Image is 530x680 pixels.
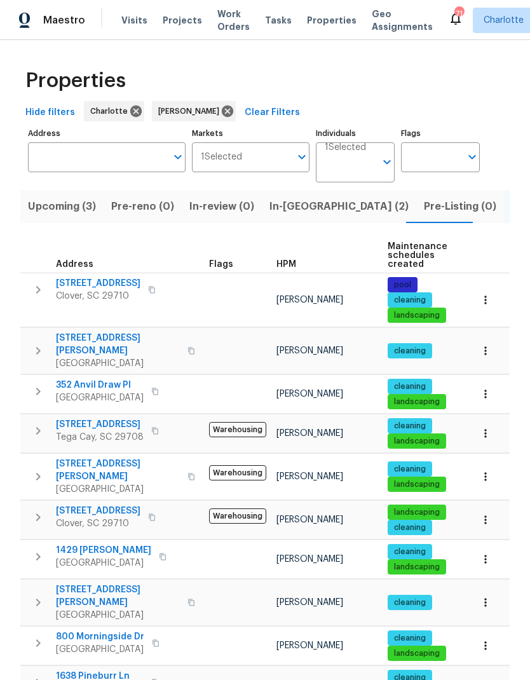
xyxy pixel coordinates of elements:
span: HPM [276,260,296,269]
span: 800 Morningside Dr [56,630,144,643]
label: Address [28,130,186,137]
span: [PERSON_NAME] [158,105,224,118]
span: cleaning [389,381,431,392]
span: landscaping [389,397,445,407]
div: [PERSON_NAME] [152,101,236,121]
button: Open [293,148,311,166]
span: In-[GEOGRAPHIC_DATA] (2) [269,198,409,215]
span: Clover, SC 29710 [56,290,140,303]
span: Projects [163,14,202,27]
span: 1429 [PERSON_NAME] [56,544,151,557]
span: Visits [121,14,147,27]
span: Flags [209,260,233,269]
span: [STREET_ADDRESS][PERSON_NAME] [56,332,180,357]
span: pool [389,280,416,290]
span: Clear Filters [245,105,300,121]
span: cleaning [389,597,431,608]
span: cleaning [389,633,431,644]
span: [GEOGRAPHIC_DATA] [56,483,180,496]
span: Geo Assignments [372,8,433,33]
span: 1 Selected [201,152,242,163]
span: [STREET_ADDRESS][PERSON_NAME] [56,458,180,483]
span: [PERSON_NAME] [276,641,343,650]
button: Hide filters [20,101,80,125]
span: 1 Selected [325,142,366,153]
span: [STREET_ADDRESS] [56,277,140,290]
span: Address [56,260,93,269]
span: [PERSON_NAME] [276,296,343,304]
span: Charlotte [90,105,133,118]
span: Pre-Listing (0) [424,198,496,215]
span: landscaping [389,310,445,321]
span: [STREET_ADDRESS][PERSON_NAME] [56,583,180,609]
span: [GEOGRAPHIC_DATA] [56,391,144,404]
button: Open [169,148,187,166]
span: [STREET_ADDRESS] [56,505,140,517]
span: landscaping [389,436,445,447]
label: Individuals [316,130,395,137]
span: cleaning [389,522,431,533]
span: Maintenance schedules created [388,242,447,269]
span: cleaning [389,346,431,357]
span: [PERSON_NAME] [276,346,343,355]
span: cleaning [389,464,431,475]
span: [PERSON_NAME] [276,390,343,398]
div: Charlotte [84,101,144,121]
span: [PERSON_NAME] [276,555,343,564]
span: [PERSON_NAME] [276,515,343,524]
label: Flags [401,130,480,137]
span: 352 Anvil Draw Pl [56,379,144,391]
span: [GEOGRAPHIC_DATA] [56,557,151,569]
span: landscaping [389,562,445,573]
span: Warehousing [209,422,266,437]
span: [GEOGRAPHIC_DATA] [56,643,144,656]
button: Open [463,148,481,166]
span: Maestro [43,14,85,27]
span: [PERSON_NAME] [276,429,343,438]
span: cleaning [389,421,431,432]
span: Properties [307,14,357,27]
span: landscaping [389,479,445,490]
span: landscaping [389,507,445,518]
span: Charlotte [484,14,524,27]
label: Markets [192,130,310,137]
span: [PERSON_NAME] [276,472,343,481]
span: landscaping [389,648,445,659]
span: Upcoming (3) [28,198,96,215]
span: Work Orders [217,8,250,33]
span: [GEOGRAPHIC_DATA] [56,609,180,622]
span: cleaning [389,295,431,306]
span: Warehousing [209,465,266,480]
span: Warehousing [209,508,266,524]
span: In-review (0) [189,198,254,215]
span: [STREET_ADDRESS] [56,418,144,431]
span: Hide filters [25,105,75,121]
span: Tasks [265,16,292,25]
span: Clover, SC 29710 [56,517,140,530]
span: cleaning [389,547,431,557]
button: Open [378,153,396,171]
div: 71 [454,8,463,20]
span: [GEOGRAPHIC_DATA] [56,357,180,370]
span: Properties [25,74,126,87]
button: Clear Filters [240,101,305,125]
span: [PERSON_NAME] [276,598,343,607]
span: Tega Cay, SC 29708 [56,431,144,444]
span: Pre-reno (0) [111,198,174,215]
